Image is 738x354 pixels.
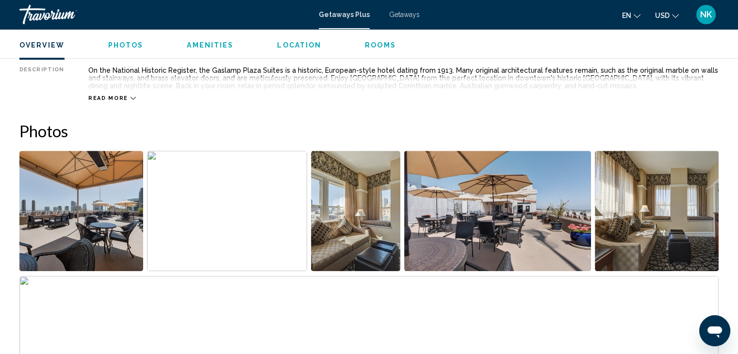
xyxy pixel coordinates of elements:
[88,95,136,102] button: Read more
[319,11,370,18] a: Getaways Plus
[277,41,321,49] button: Location
[622,12,631,19] span: en
[108,41,144,49] button: Photos
[622,8,640,22] button: Change language
[655,8,679,22] button: Change currency
[187,41,233,49] span: Amenities
[19,41,65,49] span: Overview
[19,5,309,24] a: Travorium
[277,41,321,49] span: Location
[365,41,396,49] span: Rooms
[19,150,143,272] button: Open full-screen image slider
[108,41,144,49] span: Photos
[88,95,128,101] span: Read more
[147,150,307,272] button: Open full-screen image slider
[693,4,719,25] button: User Menu
[404,150,591,272] button: Open full-screen image slider
[700,10,712,19] span: NK
[699,315,730,346] iframe: Button to launch messaging window
[655,12,670,19] span: USD
[19,41,65,49] button: Overview
[88,66,719,90] div: On the National Historic Register, the Gaslamp Plaza Suites is a historic, European-style hotel d...
[187,41,233,49] button: Amenities
[389,11,420,18] a: Getaways
[595,150,719,272] button: Open full-screen image slider
[19,66,64,90] div: Description
[311,150,401,272] button: Open full-screen image slider
[19,121,719,141] h2: Photos
[365,41,396,49] button: Rooms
